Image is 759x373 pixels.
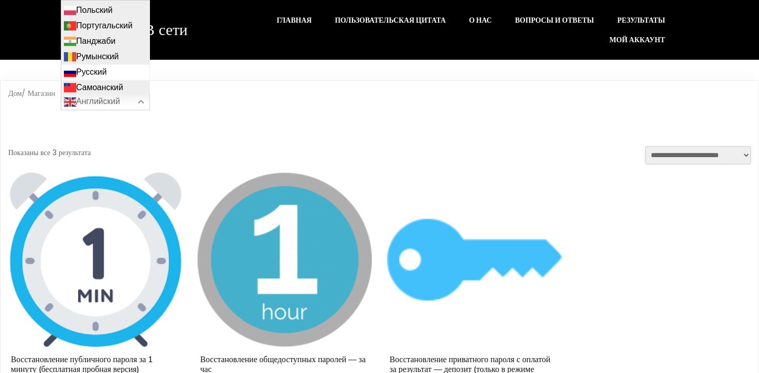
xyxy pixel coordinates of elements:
[64,96,76,108] img: en
[515,15,594,25] ya-tr-span: Вопросы и ответы
[387,173,562,347] img: Восстановление личных паролей с оплатой за результат — депозит (только в режиме ожидания)
[599,30,676,49] a: Мой аккаунт
[64,20,76,32] img: Очки
[61,49,149,64] a: Румынский
[61,18,149,33] a: Португальский
[61,94,150,110] a: Английский
[469,15,492,25] ya-tr-span: О нас
[64,35,76,47] img: па
[277,15,312,25] ya-tr-span: Главная
[76,36,115,45] ya-tr-span: Панджаби
[335,15,446,25] ya-tr-span: Пользовательская Цитата
[8,103,141,149] ya-tr-span: Магазин
[76,97,120,106] ya-tr-span: Английский
[76,67,107,76] ya-tr-span: Русский
[324,10,457,30] a: Пользовательская Цитата
[64,81,76,94] img: см
[197,173,372,347] img: Восстановление публичного пароля — за час
[504,10,604,30] a: Вопросы и ответы
[61,64,149,80] a: Русский
[61,33,149,49] a: Панджаби
[610,35,665,45] ya-tr-span: Мой аккаунт
[606,10,676,30] a: Результаты
[76,5,113,14] ya-tr-span: Польский
[266,10,323,30] a: Главная
[64,4,76,16] img: PL
[76,21,132,29] ya-tr-span: Португальский
[64,50,76,63] img: ро
[61,3,149,18] a: Польский
[61,80,149,95] a: Самоанский
[8,173,183,347] img: Восстановление публичного пароля за 1 минуту (бесплатная пробная версия)
[76,82,123,91] ya-tr-span: Самоанский
[617,15,665,25] ya-tr-span: Результаты
[76,52,119,60] ya-tr-span: Румынский
[64,66,76,78] img: RU
[8,147,91,158] ya-tr-span: Показаны все 3 результата
[83,20,254,40] a: Хэш-кот.В сети
[8,89,751,98] nav: Панировочный сухарь
[8,88,22,98] a: Дом
[458,10,502,30] a: О нас
[22,88,55,98] ya-tr-span: / Магазин
[645,146,751,164] select: Заказ в магазине
[144,20,188,41] ya-tr-span: В сети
